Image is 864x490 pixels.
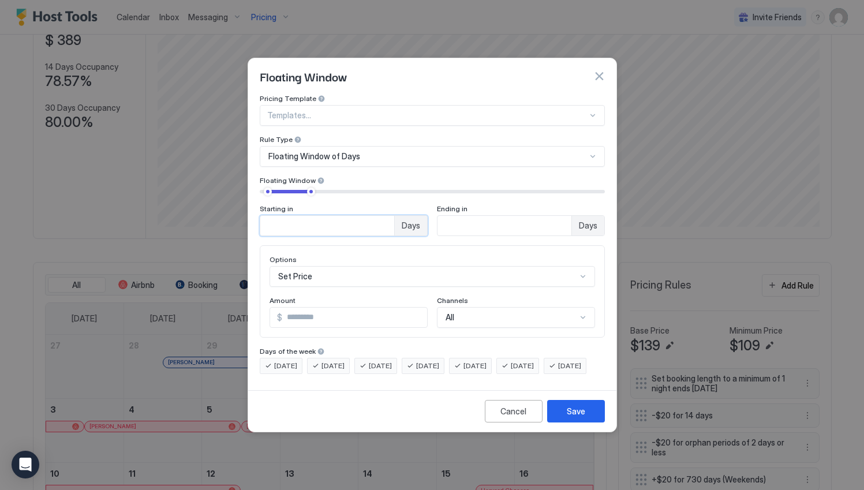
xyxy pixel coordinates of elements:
[446,312,454,323] span: All
[282,308,427,327] input: Input Field
[579,220,597,231] span: Days
[567,405,585,417] div: Save
[260,204,293,213] span: Starting in
[260,94,316,103] span: Pricing Template
[369,361,392,371] span: [DATE]
[402,220,420,231] span: Days
[511,361,534,371] span: [DATE]
[12,451,39,478] div: Open Intercom Messenger
[485,400,543,422] button: Cancel
[547,400,605,422] button: Save
[274,361,297,371] span: [DATE]
[270,296,296,305] span: Amount
[260,176,316,185] span: Floating Window
[437,204,467,213] span: Ending in
[268,151,360,162] span: Floating Window of Days
[416,361,439,371] span: [DATE]
[260,135,293,144] span: Rule Type
[260,347,316,356] span: Days of the week
[260,68,347,85] span: Floating Window
[437,216,571,235] input: Input Field
[277,312,282,323] span: $
[270,255,297,264] span: Options
[500,405,526,417] div: Cancel
[278,271,312,282] span: Set Price
[558,361,581,371] span: [DATE]
[321,361,345,371] span: [DATE]
[437,296,468,305] span: Channels
[260,216,394,235] input: Input Field
[463,361,487,371] span: [DATE]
